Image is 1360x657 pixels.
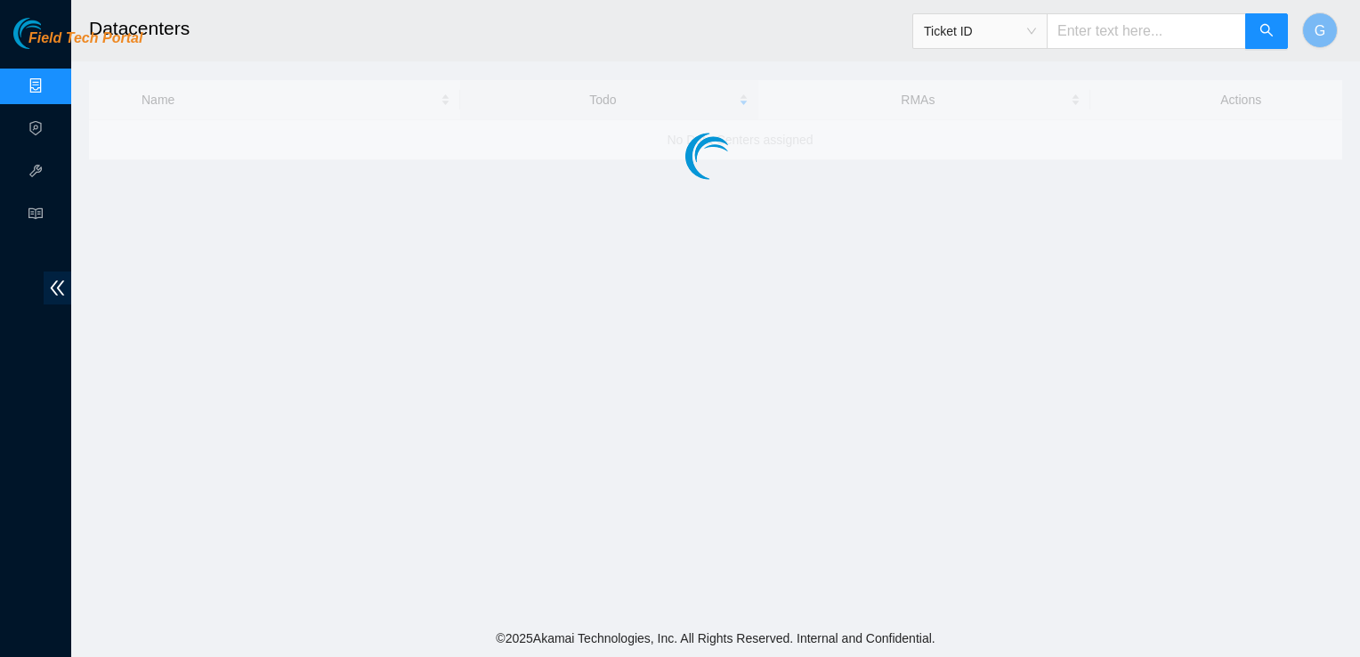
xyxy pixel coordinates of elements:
[1302,12,1338,48] button: G
[13,32,142,55] a: Akamai TechnologiesField Tech Portal
[1047,13,1246,49] input: Enter text here...
[71,620,1360,657] footer: © 2025 Akamai Technologies, Inc. All Rights Reserved. Internal and Confidential.
[44,272,71,304] span: double-left
[924,18,1036,45] span: Ticket ID
[1245,13,1288,49] button: search
[1315,20,1325,42] span: G
[28,30,142,47] span: Field Tech Portal
[1259,23,1274,40] span: search
[28,199,43,234] span: read
[13,18,90,49] img: Akamai Technologies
